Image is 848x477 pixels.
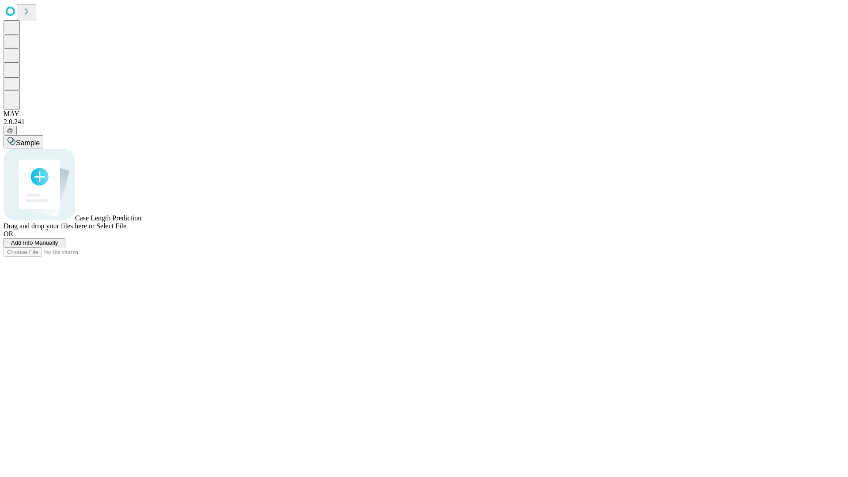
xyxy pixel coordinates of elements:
span: OR [4,230,13,238]
span: Case Length Prediction [75,214,141,222]
span: Sample [16,139,40,147]
button: Sample [4,135,43,148]
button: @ [4,126,17,135]
div: MAY [4,110,844,118]
span: @ [7,127,13,134]
div: 2.0.241 [4,118,844,126]
button: Add Info Manually [4,238,65,247]
span: Drag and drop your files here or [4,222,95,230]
span: Select File [96,222,126,230]
span: Add Info Manually [11,239,58,246]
